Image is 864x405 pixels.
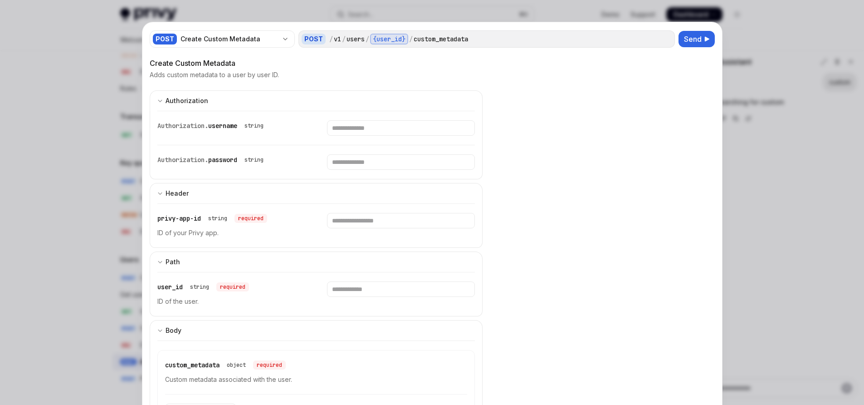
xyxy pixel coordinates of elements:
div: Header [166,188,189,199]
button: Expand input section [150,90,483,111]
button: POSTCreate Custom Metadata [150,30,295,49]
input: Enter username [327,120,475,136]
div: required [234,214,267,223]
span: password [208,156,237,164]
span: Send [684,34,702,44]
div: / [342,35,346,44]
span: user_id [157,283,183,291]
button: Expand input section [150,183,483,203]
input: Enter privy-app-id [327,213,475,228]
span: custom_metadata [165,361,220,369]
div: Authorization.username [157,120,267,131]
div: / [329,35,333,44]
span: Authorization. [157,122,208,130]
div: v1 [334,35,341,44]
button: Expand input section [150,320,483,341]
div: privy-app-id [157,213,267,224]
div: / [366,35,369,44]
div: custom_metadata [414,35,468,44]
div: {user_id} [370,34,408,44]
span: Authorization. [157,156,208,164]
button: Send [679,31,715,47]
div: users [347,35,365,44]
input: Enter password [327,154,475,170]
p: ID of your Privy app. [157,227,305,238]
div: user_id [157,282,249,292]
div: Body [166,325,181,336]
div: Authorization.password [157,154,267,165]
div: required [253,361,286,370]
div: POST [153,34,177,44]
div: Path [166,257,180,267]
p: Custom metadata associated with the user. [165,374,468,385]
div: Create Custom Metadata [150,58,483,69]
div: / [409,35,413,44]
p: Adds custom metadata to a user by user ID. [150,70,279,79]
span: privy-app-id [157,214,201,222]
p: ID of the user. [157,296,305,307]
div: POST [302,34,326,44]
div: Authorization [166,95,208,106]
button: Expand input section [150,252,483,272]
div: Create Custom Metadata [181,35,278,44]
span: username [208,122,237,130]
div: custom_metadata [165,360,286,370]
div: required [216,282,249,291]
input: Enter user_id [327,282,475,297]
